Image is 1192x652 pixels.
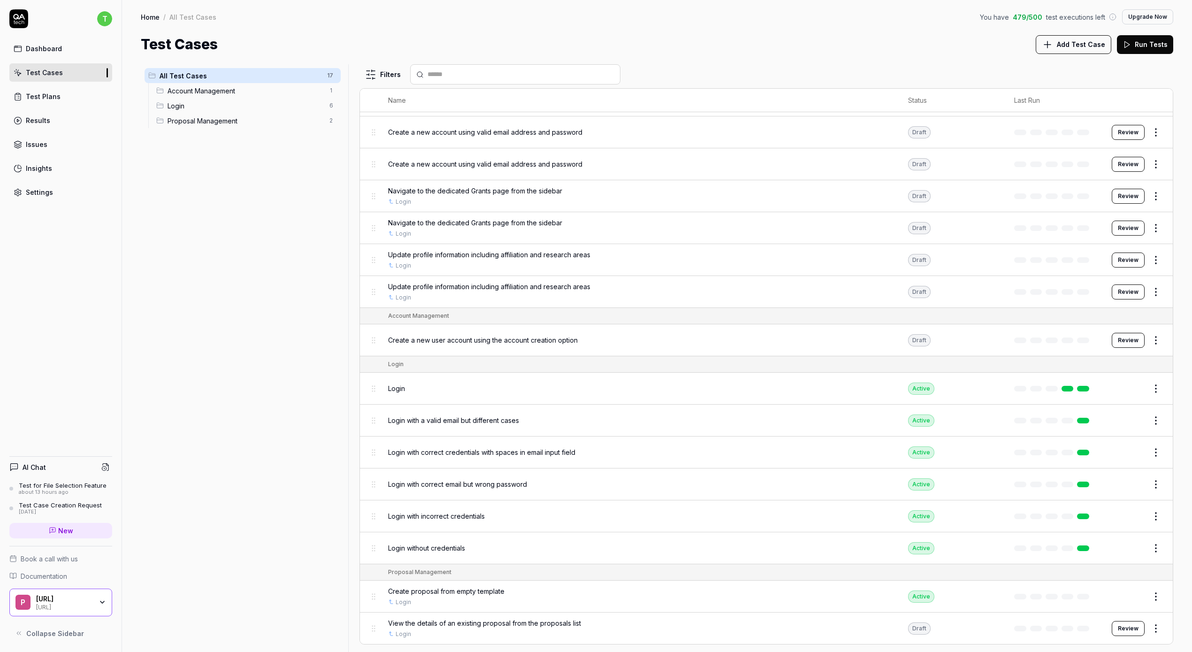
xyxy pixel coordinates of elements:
[388,618,581,628] span: View the details of an existing proposal from the proposals list
[396,598,411,606] a: Login
[388,415,519,425] span: Login with a valid email but different cases
[153,113,341,128] div: Drag to reorderProposal Management2
[360,244,1173,276] tr: Update profile information including affiliation and research areasLoginDraftReview
[153,98,341,113] div: Drag to reorderLogin6
[1112,253,1145,268] button: Review
[9,482,112,496] a: Test for File Selection Featureabout 13 hours ago
[168,101,324,111] span: Login
[1122,9,1173,24] button: Upgrade Now
[21,554,78,564] span: Book a call with us
[388,447,575,457] span: Login with correct credentials with spaces in email input field
[388,586,504,596] span: Create proposal from empty template
[58,526,73,536] span: New
[360,468,1173,500] tr: Login with correct email but wrong passwordActive
[908,190,931,202] div: Draft
[388,218,562,228] span: Navigate to the dedicated Grants page from the sidebar
[388,360,404,368] div: Login
[1112,333,1145,348] button: Review
[388,127,582,137] span: Create a new account using valid email address and password
[360,437,1173,468] tr: Login with correct credentials with spaces in email input fieldActive
[396,198,411,206] a: Login
[1112,189,1145,204] button: Review
[908,542,934,554] div: Active
[26,187,53,197] div: Settings
[980,12,1009,22] span: You have
[26,163,52,173] div: Insights
[9,87,112,106] a: Test Plans
[26,68,63,77] div: Test Cases
[26,139,47,149] div: Issues
[9,523,112,538] a: New
[19,489,107,496] div: about 13 hours ago
[1112,157,1145,172] button: Review
[163,12,166,22] div: /
[1117,35,1173,54] button: Run Tests
[899,89,1005,112] th: Status
[908,334,931,346] div: Draft
[359,65,406,84] button: Filters
[908,254,931,266] div: Draft
[1112,221,1145,236] a: Review
[388,186,562,196] span: Navigate to the dedicated Grants page from the sidebar
[388,250,590,260] span: Update profile information including affiliation and research areas
[153,83,341,98] div: Drag to reorderAccount Management1
[9,554,112,564] a: Book a call with us
[9,624,112,643] button: Collapse Sidebar
[26,629,84,638] span: Collapse Sidebar
[326,100,337,111] span: 6
[908,622,931,635] div: Draft
[908,126,931,138] div: Draft
[1057,39,1105,49] span: Add Test Case
[908,591,934,603] div: Active
[396,261,411,270] a: Login
[9,63,112,82] a: Test Cases
[9,571,112,581] a: Documentation
[1112,125,1145,140] button: Review
[360,613,1173,644] tr: View the details of an existing proposal from the proposals listLoginDraftReview
[9,183,112,201] a: Settings
[360,276,1173,308] tr: Update profile information including affiliation and research areasLoginDraftReview
[388,312,449,320] div: Account Management
[360,116,1173,148] tr: Create a new account using valid email address and passwordDraftReview
[1036,35,1111,54] button: Add Test Case
[26,44,62,54] div: Dashboard
[388,568,451,576] div: Proposal Management
[9,39,112,58] a: Dashboard
[19,501,102,509] div: Test Case Creation Request
[15,595,31,610] span: P
[1013,12,1042,22] span: 479 / 500
[360,373,1173,405] tr: LoginActive
[360,500,1173,532] tr: Login with incorrect credentialsActive
[168,86,324,96] span: Account Management
[9,501,112,515] a: Test Case Creation Request[DATE]
[21,571,67,581] span: Documentation
[36,595,92,603] div: Postdocs.ai
[26,115,50,125] div: Results
[97,9,112,28] button: t
[323,70,337,81] span: 17
[360,532,1173,564] tr: Login without credentialsActive
[908,222,931,234] div: Draft
[19,482,107,489] div: Test for File Selection Feature
[360,212,1173,244] tr: Navigate to the dedicated Grants page from the sidebarLoginDraftReview
[326,115,337,126] span: 2
[908,286,931,298] div: Draft
[908,510,934,522] div: Active
[9,111,112,130] a: Results
[388,282,590,291] span: Update profile information including affiliation and research areas
[908,478,934,491] div: Active
[388,479,527,489] span: Login with correct email but wrong password
[23,462,46,472] h4: AI Chat
[326,85,337,96] span: 1
[160,71,321,81] span: All Test Cases
[388,511,485,521] span: Login with incorrect credentials
[396,630,411,638] a: Login
[388,335,578,345] span: Create a new user account using the account creation option
[169,12,216,22] div: All Test Cases
[360,324,1173,356] tr: Create a new user account using the account creation optionDraftReview
[908,414,934,427] div: Active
